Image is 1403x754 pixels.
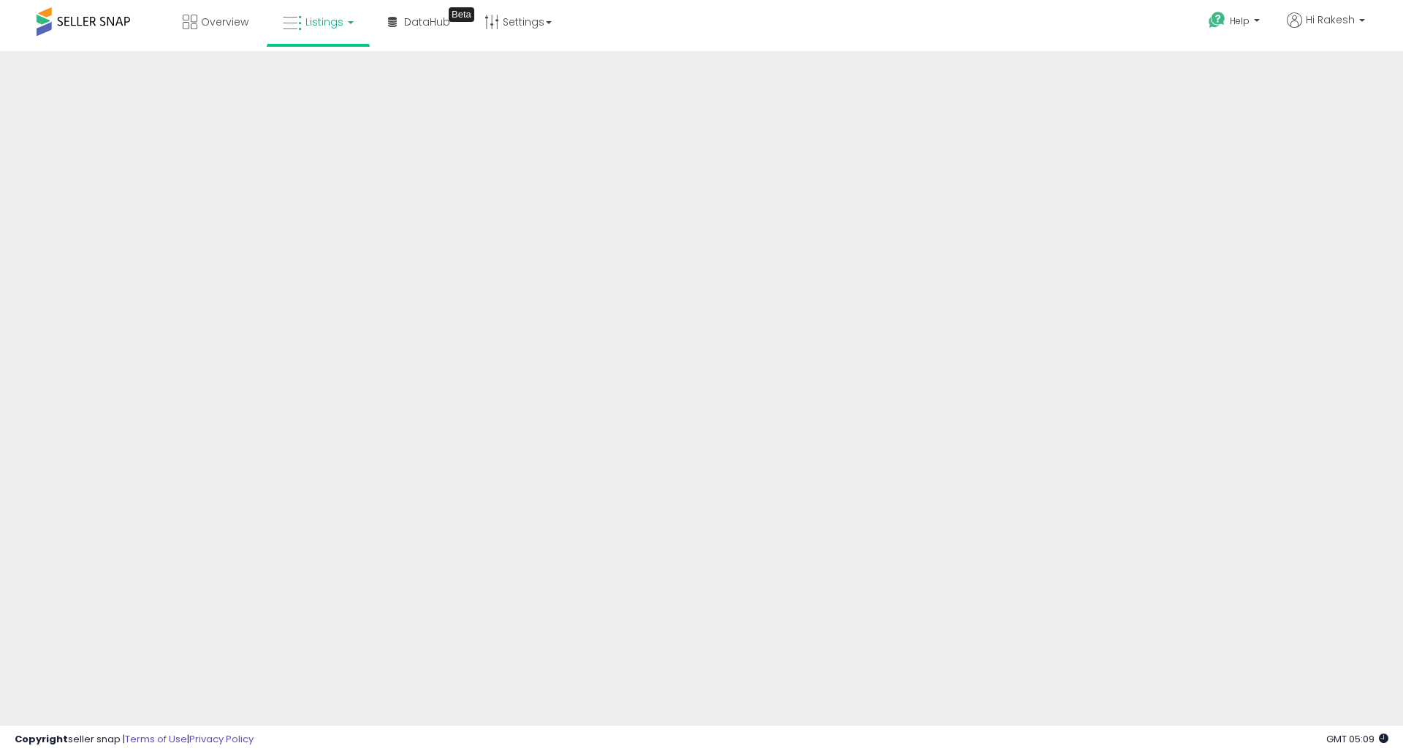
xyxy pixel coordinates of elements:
span: DataHub [404,15,450,29]
div: Tooltip anchor [449,7,474,22]
a: Hi Rakesh [1287,12,1365,45]
span: Overview [201,15,248,29]
a: Terms of Use [125,732,187,746]
span: Help [1230,15,1250,27]
a: Privacy Policy [189,732,254,746]
span: Hi Rakesh [1306,12,1355,27]
span: 2025-08-14 05:09 GMT [1326,732,1388,746]
div: seller snap | | [15,733,254,747]
span: Listings [305,15,343,29]
i: Get Help [1208,11,1226,29]
strong: Copyright [15,732,68,746]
